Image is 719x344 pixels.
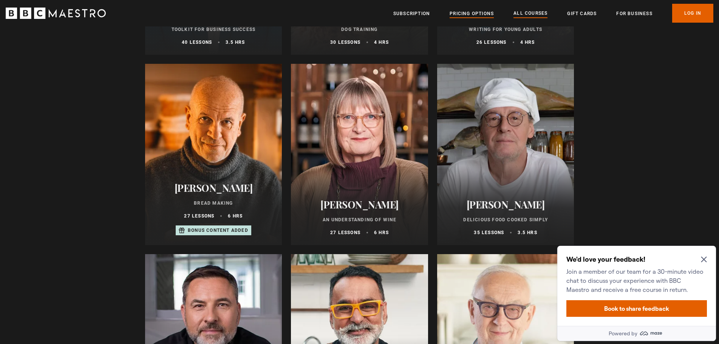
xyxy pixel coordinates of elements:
h2: [PERSON_NAME] [154,182,273,194]
p: 6 hrs [228,213,243,219]
p: 27 lessons [184,213,214,219]
a: Powered by maze [3,83,162,98]
p: 3.5 hrs [226,39,245,46]
h2: We'd love your feedback! [12,12,150,21]
div: Optional study invitation [3,3,162,98]
p: Writing for Young Adults [446,26,565,33]
a: Pricing Options [450,10,494,17]
p: 3.5 hrs [518,229,537,236]
p: 35 lessons [474,229,504,236]
p: 27 lessons [330,229,360,236]
a: All Courses [513,9,547,18]
a: Log In [672,4,713,23]
p: Toolkit for Business Success [154,26,273,33]
h2: [PERSON_NAME] [300,199,419,210]
p: 4 hrs [374,39,389,46]
p: Delicious Food Cooked Simply [446,216,565,223]
p: An Understanding of Wine [300,216,419,223]
p: 30 lessons [330,39,360,46]
h2: [PERSON_NAME] [446,199,565,210]
a: Gift Cards [567,10,597,17]
p: Join a member of our team for a 30-minute video chat to discuss your experience with BBC Maestro ... [12,24,150,51]
p: Dog Training [300,26,419,33]
a: For business [616,10,652,17]
p: Bonus content added [188,227,248,234]
nav: Primary [393,4,713,23]
button: Close Maze Prompt [147,14,153,20]
a: [PERSON_NAME] An Understanding of Wine 27 lessons 6 hrs [291,64,428,245]
a: [PERSON_NAME] Delicious Food Cooked Simply 35 lessons 3.5 hrs [437,64,574,245]
p: 6 hrs [374,229,389,236]
p: 26 lessons [476,39,507,46]
svg: BBC Maestro [6,8,106,19]
a: Subscription [393,10,430,17]
p: Bread Making [154,200,273,207]
button: Book to share feedback [12,57,153,74]
p: 40 lessons [182,39,212,46]
a: [PERSON_NAME] Bread Making 27 lessons 6 hrs Bonus content added [145,64,282,245]
p: 4 hrs [520,39,535,46]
